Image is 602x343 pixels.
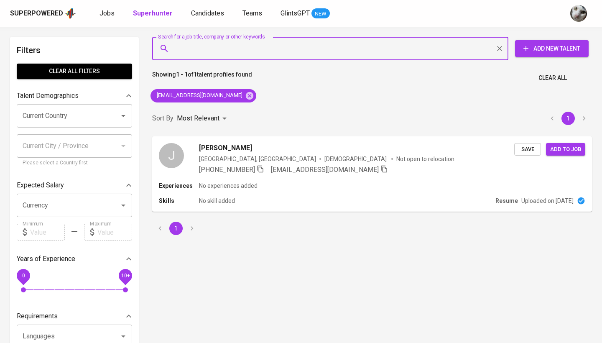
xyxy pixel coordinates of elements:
button: Open [117,330,129,342]
img: app logo [65,7,76,20]
span: [PHONE_NUMBER] [199,166,255,174]
span: GlintsGPT [281,9,310,17]
span: 10+ [121,273,130,279]
span: [EMAIL_ADDRESS][DOMAIN_NAME] [150,92,247,100]
span: Add New Talent [522,44,582,54]
p: Please select a Country first [23,159,126,167]
p: Experiences [159,182,199,190]
button: page 1 [561,112,575,125]
input: Value [30,224,65,241]
span: [PERSON_NAME] [199,143,252,153]
span: [EMAIL_ADDRESS][DOMAIN_NAME] [271,166,379,174]
div: Requirements [17,308,132,325]
button: Save [514,143,541,156]
button: Clear [494,43,505,54]
button: Open [117,200,129,211]
button: Clear All [535,70,570,86]
input: Value [97,224,132,241]
b: Superhunter [133,9,173,17]
button: Add New Talent [515,40,589,57]
span: NEW [311,10,330,18]
p: Most Relevant [177,113,219,123]
a: GlintsGPT NEW [281,8,330,19]
div: J [159,143,184,168]
p: Requirements [17,311,58,321]
p: Resume [495,197,518,205]
span: Save [518,145,537,154]
div: Superpowered [10,9,63,18]
button: Clear All filters [17,64,132,79]
span: 0 [22,273,25,279]
p: No skill added [199,197,235,205]
div: [GEOGRAPHIC_DATA], [GEOGRAPHIC_DATA] [199,155,316,163]
b: 1 - 1 [176,71,188,78]
p: Uploaded on [DATE] [521,197,574,205]
button: Open [117,110,129,122]
p: Not open to relocation [396,155,454,163]
h6: Filters [17,44,132,57]
a: Teams [242,8,264,19]
span: Clear All [538,73,567,83]
p: Talent Demographics [17,91,79,101]
nav: pagination navigation [544,112,592,125]
span: Add to job [550,145,581,154]
span: Teams [242,9,262,17]
div: Most Relevant [177,111,230,126]
div: Years of Experience [17,251,132,267]
b: 1 [194,71,197,78]
a: Candidates [191,8,226,19]
p: Showing of talent profiles found [152,70,252,86]
div: [EMAIL_ADDRESS][DOMAIN_NAME] [150,89,256,102]
a: Superpoweredapp logo [10,7,76,20]
span: [DEMOGRAPHIC_DATA] [324,155,388,163]
span: Candidates [191,9,224,17]
a: J[PERSON_NAME][GEOGRAPHIC_DATA], [GEOGRAPHIC_DATA][DEMOGRAPHIC_DATA] Not open to relocation[PHONE... [152,136,592,212]
p: Sort By [152,113,173,123]
nav: pagination navigation [152,222,200,235]
p: Skills [159,197,199,205]
p: Expected Salary [17,180,64,190]
img: tharisa.rizky@glints.com [570,5,587,22]
button: Add to job [546,143,585,156]
button: page 1 [169,222,183,235]
span: Clear All filters [23,66,125,77]
p: Years of Experience [17,254,75,264]
a: Jobs [99,8,116,19]
span: Jobs [99,9,115,17]
div: Talent Demographics [17,87,132,104]
a: Superhunter [133,8,174,19]
div: Expected Salary [17,177,132,194]
p: No experiences added [199,182,258,190]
